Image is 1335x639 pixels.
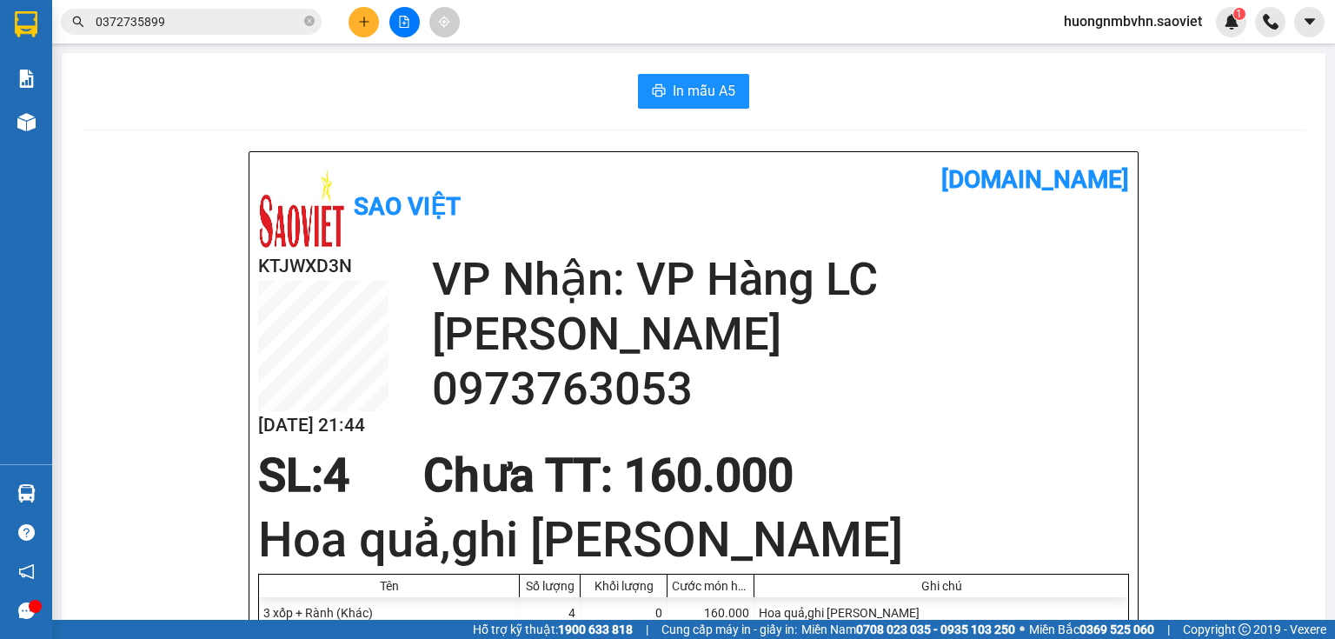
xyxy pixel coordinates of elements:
[258,411,389,440] h2: [DATE] 21:44
[323,449,349,503] span: 4
[18,602,35,619] span: message
[15,11,37,37] img: logo-vxr
[17,113,36,131] img: warehouse-icon
[429,7,460,37] button: aim
[1079,622,1154,636] strong: 0369 525 060
[1239,623,1251,636] span: copyright
[17,70,36,88] img: solution-icon
[1294,7,1325,37] button: caret-down
[558,622,633,636] strong: 1900 633 818
[259,597,520,629] div: 3 xốp + Rành (Khác)
[1263,14,1279,30] img: phone-icon
[1167,620,1170,639] span: |
[581,597,667,629] div: 0
[398,16,410,28] span: file-add
[258,506,1129,574] h1: Hoa quả,ghi [PERSON_NAME]
[1233,8,1245,20] sup: 1
[1020,626,1025,633] span: ⚪️
[432,252,1129,307] h2: VP Nhận: VP Hàng LC
[801,620,1015,639] span: Miền Nam
[672,579,749,593] div: Cước món hàng
[349,7,379,37] button: plus
[1029,620,1154,639] span: Miền Bắc
[263,579,515,593] div: Tên
[72,16,84,28] span: search
[389,7,420,37] button: file-add
[354,192,461,221] b: Sao Việt
[585,579,662,593] div: Khối lượng
[667,597,754,629] div: 160.000
[18,524,35,541] span: question-circle
[1236,8,1242,20] span: 1
[941,165,1129,194] b: [DOMAIN_NAME]
[258,165,345,252] img: logo.jpg
[754,597,1128,629] div: Hoa quả,ghi [PERSON_NAME]
[646,620,648,639] span: |
[638,74,749,109] button: printerIn mẫu A5
[520,597,581,629] div: 4
[304,16,315,26] span: close-circle
[258,252,389,281] h2: KTJWXD3N
[432,362,1129,416] h2: 0973763053
[1302,14,1318,30] span: caret-down
[1050,10,1216,32] span: huongnmbvhn.saoviet
[652,83,666,100] span: printer
[524,579,575,593] div: Số lượng
[18,563,35,580] span: notification
[856,622,1015,636] strong: 0708 023 035 - 0935 103 250
[258,449,323,503] span: SL:
[1224,14,1239,30] img: icon-new-feature
[673,80,735,102] span: In mẫu A5
[17,484,36,503] img: warehouse-icon
[432,307,1129,362] h2: [PERSON_NAME]
[438,16,450,28] span: aim
[661,620,797,639] span: Cung cấp máy in - giấy in:
[304,14,315,30] span: close-circle
[358,16,370,28] span: plus
[96,12,301,31] input: Tìm tên, số ĐT hoặc mã đơn
[473,620,633,639] span: Hỗ trợ kỹ thuật:
[413,449,804,502] div: Chưa TT : 160.000
[759,579,1124,593] div: Ghi chú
